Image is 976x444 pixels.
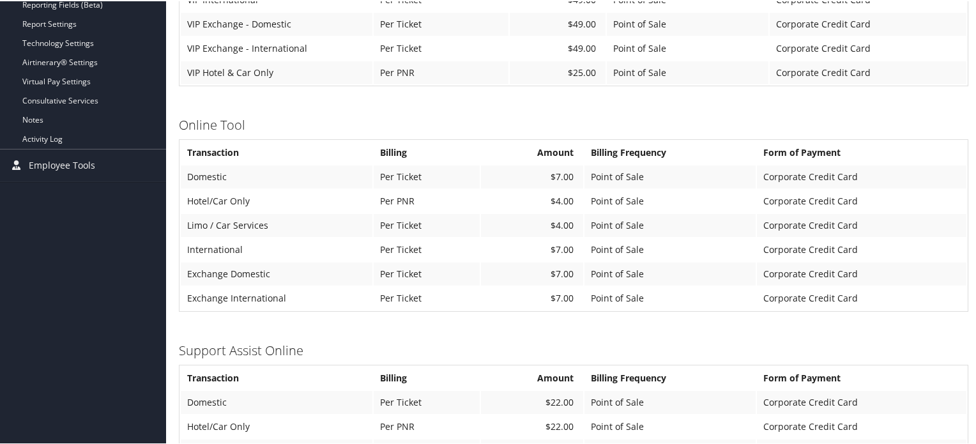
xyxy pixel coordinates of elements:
th: Billing Frequency [584,140,756,163]
td: Exchange Domestic [181,261,372,284]
td: International [181,237,372,260]
h3: Online Tool [179,115,968,133]
td: $22.00 [481,414,583,437]
th: Transaction [181,140,372,163]
td: $22.00 [481,390,583,413]
td: Hotel/Car Only [181,414,372,437]
td: Point of Sale [584,414,756,437]
td: Corporate Credit Card [770,11,966,34]
td: Per Ticket [374,237,480,260]
th: Amount [481,140,583,163]
th: Transaction [181,365,372,388]
td: Domestic [181,390,372,413]
th: Amount [481,365,583,388]
td: Exchange International [181,286,372,309]
td: Per PNR [374,414,480,437]
td: Per PNR [374,188,480,211]
th: Billing Frequency [584,365,756,388]
td: Corporate Credit Card [757,237,966,260]
td: Point of Sale [584,213,756,236]
td: Point of Sale [584,390,756,413]
td: Hotel/Car Only [181,188,372,211]
td: $7.00 [481,237,583,260]
td: Limo / Car Services [181,213,372,236]
td: Point of Sale [584,237,756,260]
h3: Support Assist Online [179,341,968,358]
td: Per Ticket [374,164,480,187]
td: Corporate Credit Card [770,36,966,59]
th: Form of Payment [757,365,966,388]
td: Per Ticket [374,36,508,59]
td: Corporate Credit Card [757,261,966,284]
td: Per Ticket [374,11,508,34]
td: Point of Sale [607,60,768,83]
td: $49.00 [510,36,606,59]
td: $7.00 [481,164,583,187]
td: Corporate Credit Card [757,414,966,437]
td: Corporate Credit Card [757,390,966,413]
td: Per Ticket [374,286,480,309]
th: Billing [374,365,480,388]
td: Corporate Credit Card [757,213,966,236]
td: Per PNR [374,60,508,83]
td: Per Ticket [374,390,480,413]
td: $25.00 [510,60,606,83]
td: Corporate Credit Card [757,188,966,211]
td: Domestic [181,164,372,187]
td: Point of Sale [584,261,756,284]
span: Employee Tools [29,148,95,180]
td: $49.00 [510,11,606,34]
td: Corporate Credit Card [757,286,966,309]
th: Form of Payment [757,140,966,163]
td: $4.00 [481,188,583,211]
td: $7.00 [481,261,583,284]
td: Corporate Credit Card [770,60,966,83]
td: Point of Sale [584,164,756,187]
td: $4.00 [481,213,583,236]
th: Billing [374,140,480,163]
td: VIP Exchange - International [181,36,372,59]
td: Point of Sale [584,286,756,309]
td: Per Ticket [374,213,480,236]
td: Corporate Credit Card [757,164,966,187]
td: VIP Hotel & Car Only [181,60,372,83]
td: Point of Sale [607,11,768,34]
td: $7.00 [481,286,583,309]
td: Point of Sale [607,36,768,59]
td: Per Ticket [374,261,480,284]
td: VIP Exchange - Domestic [181,11,372,34]
td: Point of Sale [584,188,756,211]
